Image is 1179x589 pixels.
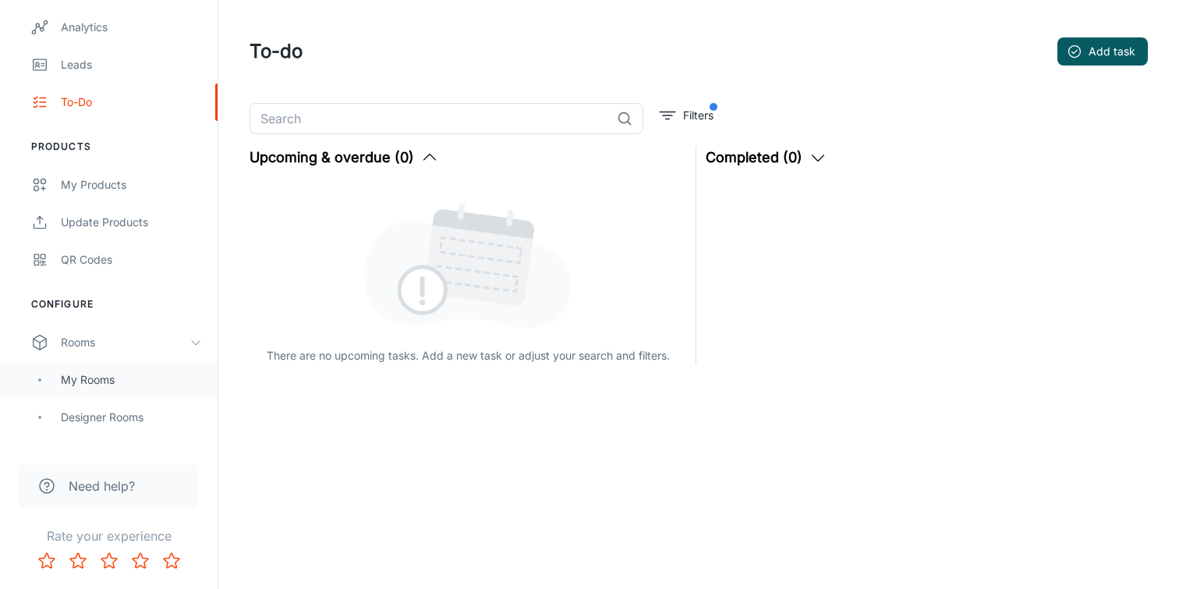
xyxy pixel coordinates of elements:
[706,147,827,169] button: Completed (0)
[61,176,202,193] div: My Products
[656,103,717,128] button: filter
[683,107,713,124] p: Filters
[61,251,202,268] div: QR Codes
[364,200,572,328] img: upcoming_and_overdue_tasks_empty_state.svg
[61,334,189,351] div: Rooms
[61,19,202,36] div: Analytics
[61,94,202,111] div: To-do
[61,409,202,426] div: Designer Rooms
[250,103,611,134] input: Search
[250,147,439,169] button: Upcoming & overdue (0)
[250,37,303,66] h1: To-do
[61,214,202,231] div: Update Products
[61,371,202,389] div: My Rooms
[61,56,202,73] div: Leads
[1057,37,1148,66] button: Add task
[267,347,670,364] p: There are no upcoming tasks. Add a new task or adjust your search and filters.
[69,477,135,495] span: Need help?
